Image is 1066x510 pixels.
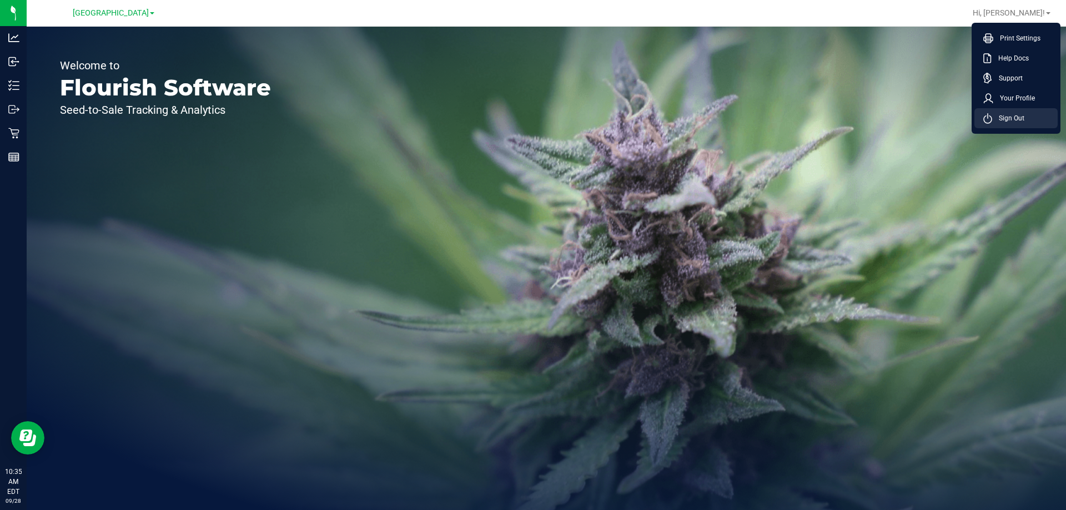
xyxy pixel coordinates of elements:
inline-svg: Outbound [8,104,19,115]
span: Hi, [PERSON_NAME]! [973,8,1045,17]
p: Seed-to-Sale Tracking & Analytics [60,104,271,115]
span: Help Docs [992,53,1029,64]
a: Support [983,73,1053,84]
span: Sign Out [992,113,1024,124]
span: [GEOGRAPHIC_DATA] [73,8,149,18]
iframe: Resource center [11,421,44,455]
inline-svg: Retail [8,128,19,139]
inline-svg: Analytics [8,32,19,43]
inline-svg: Inventory [8,80,19,91]
span: Support [992,73,1023,84]
inline-svg: Inbound [8,56,19,67]
p: Welcome to [60,60,271,71]
p: 09/28 [5,497,22,505]
span: Print Settings [993,33,1040,44]
p: 10:35 AM EDT [5,467,22,497]
inline-svg: Reports [8,152,19,163]
span: Your Profile [993,93,1035,104]
p: Flourish Software [60,77,271,99]
li: Sign Out [974,108,1058,128]
a: Help Docs [983,53,1053,64]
